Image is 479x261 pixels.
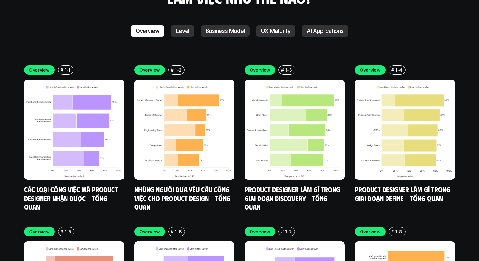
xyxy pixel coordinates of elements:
[134,185,232,211] a: Những người đưa yêu cầu công việc cho Product Design - Tổng quan
[256,25,295,37] a: UX Maturity
[61,229,63,234] h6: #
[395,67,402,73] p: 1-4
[355,185,452,202] a: Product Designer làm gì trong giai đoạn Define - Tổng quan
[302,25,348,37] a: AI Applications
[360,67,380,73] p: Overview
[61,68,63,72] h6: #
[206,28,245,34] p: Business Model
[175,228,182,235] p: 1-6
[176,28,189,34] p: Level
[171,229,174,234] h6: #
[171,68,174,72] h6: #
[65,67,70,73] p: 1-1
[65,228,71,235] p: 1-5
[245,185,342,211] a: Product Designer làm gì trong giai đoạn Discovery - Tổng quan
[24,185,119,211] a: Các loại công việc mà Product Designer nhận được - Tổng quan
[201,25,250,37] a: Business Model
[360,228,380,235] p: Overview
[171,25,194,37] a: Level
[391,229,394,234] h6: #
[250,67,270,73] p: Overview
[29,67,50,73] p: Overview
[391,68,394,72] h6: #
[285,67,292,73] p: 1-3
[395,228,402,235] p: 1-8
[261,28,290,34] p: UX Maturity
[250,228,270,235] p: Overview
[139,67,160,73] p: Overview
[139,228,160,235] p: Overview
[175,67,182,73] p: 1-2
[29,228,50,235] p: Overview
[281,229,284,234] h6: #
[285,228,292,235] p: 1-7
[136,28,160,34] p: Overview
[131,25,165,37] a: Overview
[307,28,343,34] p: AI Applications
[281,68,284,72] h6: #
